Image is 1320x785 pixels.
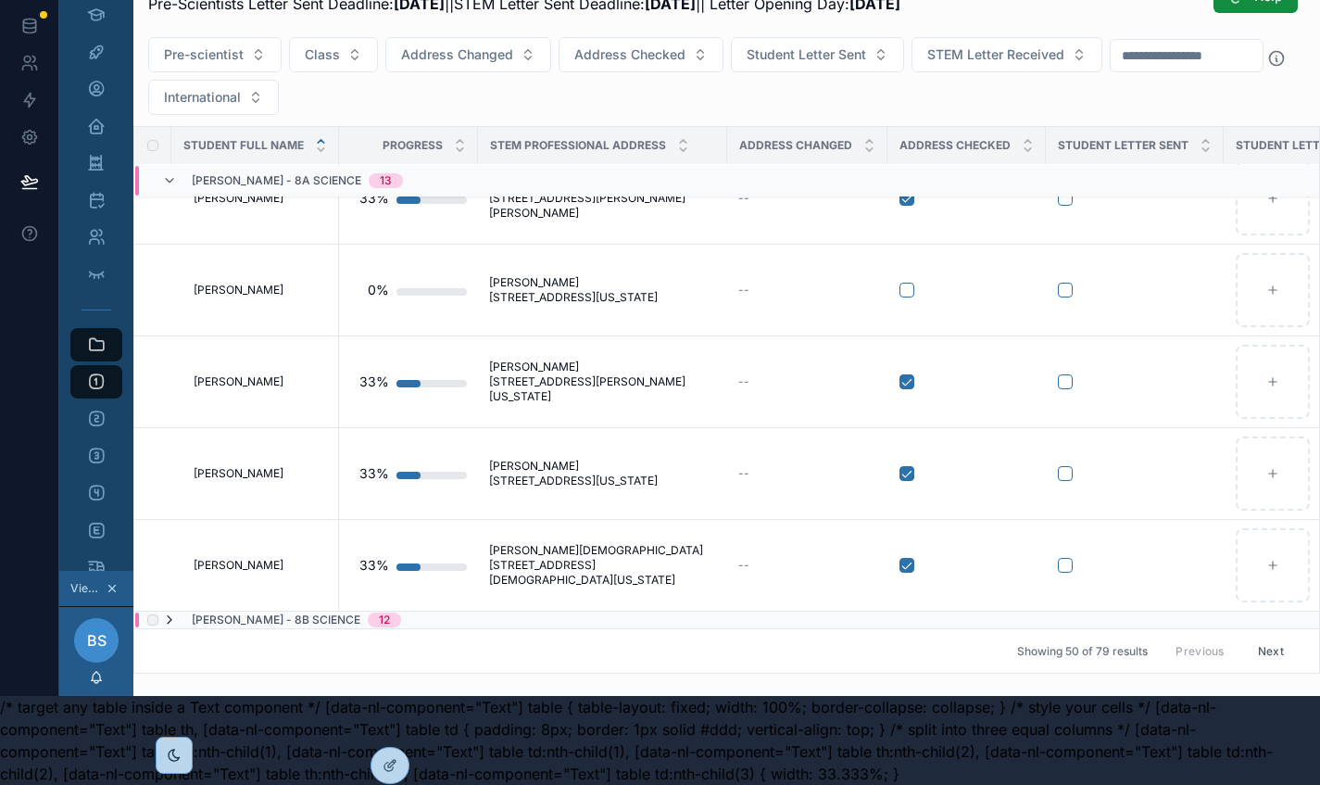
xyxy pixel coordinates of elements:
div: 33% [359,547,389,584]
a: 33% [350,455,467,492]
button: Select Button [385,37,551,72]
span: BS [87,629,107,652]
button: Next [1245,637,1297,665]
span: [PERSON_NAME] [194,283,283,298]
span: Address Checked [899,138,1011,153]
button: Select Button [148,37,282,72]
a: 33% [350,180,467,217]
a: [PERSON_NAME] [STREET_ADDRESS][PERSON_NAME][US_STATE] [489,360,716,404]
span: STEM Professional Address [490,138,666,153]
a: -- [738,466,876,481]
span: STEM Letter Received [927,45,1064,64]
span: [PERSON_NAME] [194,466,283,481]
button: Select Button [559,37,723,72]
span: -- [738,283,749,298]
a: -- [738,558,876,573]
div: 33% [359,455,389,492]
a: 33% [350,363,467,400]
a: [PERSON_NAME] [194,191,328,206]
span: -- [738,466,749,481]
span: Class [305,45,340,64]
span: Showing 50 of 79 results [1017,644,1148,659]
a: [PERSON_NAME] [194,558,328,573]
span: Address Changed [739,138,852,153]
div: 33% [359,180,389,217]
span: Address Changed [401,45,513,64]
span: Viewing as [PERSON_NAME] [70,581,102,596]
a: [PERSON_NAME] [194,374,328,389]
a: [PERSON_NAME] [STREET_ADDRESS][PERSON_NAME][PERSON_NAME] [489,176,716,221]
span: [PERSON_NAME] [194,374,283,389]
div: 0% [368,272,389,309]
button: Select Button [911,37,1102,72]
span: -- [738,558,749,573]
span: Pre-scientist [164,45,244,64]
span: Student Full Name [183,138,304,153]
div: 33% [359,363,389,400]
div: 13 [380,173,392,188]
span: -- [738,191,749,206]
span: [PERSON_NAME] [194,191,283,206]
a: -- [738,283,876,298]
span: Student Letter Sent [1058,138,1188,153]
span: -- [738,374,749,389]
span: [PERSON_NAME] [194,558,283,573]
button: Select Button [731,37,904,72]
a: [PERSON_NAME] [STREET_ADDRESS][US_STATE] [489,275,716,305]
a: 0% [350,272,467,309]
a: [PERSON_NAME] [194,283,328,298]
div: 12 [379,613,390,627]
span: Progress [383,138,443,153]
a: 33% [350,547,467,584]
button: Select Button [148,80,279,115]
a: -- [738,374,876,389]
span: Address Checked [574,45,685,64]
a: [PERSON_NAME][DEMOGRAPHIC_DATA] [STREET_ADDRESS][DEMOGRAPHIC_DATA][US_STATE] [489,543,716,588]
a: [PERSON_NAME] [194,466,328,481]
span: [PERSON_NAME] - 8A Science [192,173,361,188]
a: -- [738,191,876,206]
span: Student Letter Sent [747,45,866,64]
span: International [164,88,241,107]
span: [PERSON_NAME] - 8B Science [192,613,360,627]
a: [PERSON_NAME] [STREET_ADDRESS][US_STATE] [489,459,716,488]
button: Select Button [289,37,378,72]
